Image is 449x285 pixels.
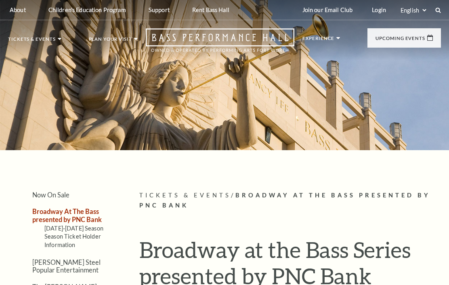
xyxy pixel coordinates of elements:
p: Experience [302,36,334,45]
span: Tickets & Events [139,192,231,199]
p: Rent Bass Hall [192,6,229,13]
select: Select: [399,6,428,14]
a: Broadway At The Bass presented by PNC Bank [32,207,102,223]
p: / [139,191,441,211]
p: Plan Your Visit [89,37,132,46]
p: About [10,6,26,13]
p: Upcoming Events [376,36,425,45]
a: [PERSON_NAME] Steel Popular Entertainment [32,258,101,274]
a: Now On Sale [32,191,69,199]
p: Support [149,6,170,13]
a: [DATE]-[DATE] Season [44,225,103,232]
p: Children's Education Program [48,6,126,13]
a: Season Ticket Holder Information [44,233,101,248]
span: Broadway At The Bass presented by PNC Bank [139,192,430,209]
p: Tickets & Events [8,37,56,46]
